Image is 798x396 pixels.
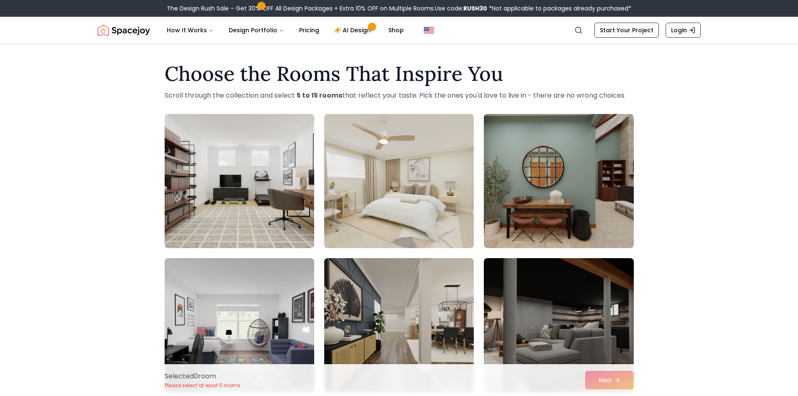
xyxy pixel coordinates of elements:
h1: Choose the Rooms That Inspire You [165,64,634,84]
span: Use code: [435,4,487,13]
img: Room room-2 [320,111,478,251]
p: Scroll through the collection and select that reflect your taste. Pick the ones you'd love to liv... [165,91,634,101]
img: Room room-4 [165,258,314,392]
a: Shop [382,22,411,39]
p: Selected 0 room [165,371,240,381]
a: Start Your Project [594,23,659,38]
strong: 5 to 15 rooms [297,91,342,100]
nav: Main [160,22,411,39]
img: United States [424,25,434,35]
a: Spacejoy [98,22,150,39]
a: Login [666,23,701,38]
img: Room room-6 [484,258,633,392]
img: Room room-3 [484,114,633,248]
p: Please select at least 5 rooms [165,382,240,389]
span: *Not applicable to packages already purchased* [487,4,631,13]
button: Design Portfolio [222,22,291,39]
b: RUSH30 [463,4,487,13]
nav: Global [98,17,701,44]
a: Pricing [292,22,326,39]
button: How It Works [160,22,220,39]
div: The Design Rush Sale – Get 30% OFF All Design Packages + Extra 10% OFF on Multiple Rooms. [167,4,631,13]
img: Spacejoy Logo [98,22,150,39]
img: Room room-5 [324,258,474,392]
a: AI Design [328,22,380,39]
img: Room room-1 [165,114,314,248]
